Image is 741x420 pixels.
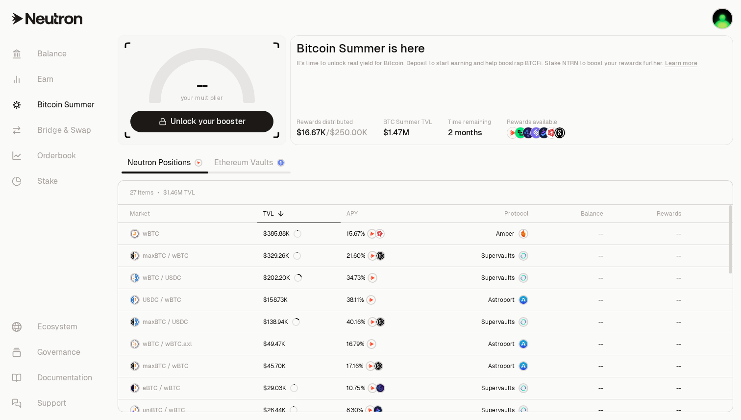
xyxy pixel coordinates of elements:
div: $202.20K [263,274,302,282]
a: NTRNStructured Points [341,245,437,267]
img: USDC Logo [135,274,139,282]
a: -- [609,223,687,245]
img: maxBTC Logo [131,252,134,260]
img: USDC Logo [131,296,134,304]
a: $158.73K [257,289,341,311]
a: Astroport [437,333,534,355]
a: USDC LogowBTC LogoUSDC / wBTC [118,289,257,311]
p: Rewards available [507,117,566,127]
img: wBTC Logo [131,230,139,238]
img: Cosmos [713,9,732,28]
a: wBTC LogowBTC [118,223,257,245]
a: NTRNStructured Points [341,355,437,377]
span: Supervaults [481,406,515,414]
img: Structured Points [554,127,565,138]
img: Structured Points [374,362,382,370]
a: Astroport [437,289,534,311]
a: Neutron Positions [122,153,208,173]
a: Learn more [665,59,697,67]
span: maxBTC / wBTC [143,362,189,370]
img: Supervaults [519,252,527,260]
img: wBTC Logo [135,406,139,414]
a: maxBTC LogoUSDC LogomaxBTC / USDC [118,311,257,333]
img: EtherFi Points [523,127,534,138]
img: NTRN [368,340,375,348]
span: Astroport [488,296,515,304]
a: Ethereum Vaults [208,153,291,173]
div: 2 months [448,127,491,139]
div: / [296,127,368,139]
div: $329.26K [263,252,301,260]
img: Supervaults [519,406,527,414]
img: NTRN [369,384,376,392]
img: NTRN [369,252,376,260]
span: USDC / wBTC [143,296,181,304]
span: eBTC / wBTC [143,384,180,392]
a: -- [609,377,687,399]
div: $138.94K [263,318,300,326]
div: $385.88K [263,230,301,238]
a: Bridge & Swap [4,118,106,143]
a: SupervaultsSupervaults [437,267,534,289]
div: Rewards [615,210,681,218]
button: NTRNStructured Points [346,251,431,261]
a: -- [534,223,609,245]
div: $45.70K [263,362,286,370]
a: -- [609,289,687,311]
button: NTRN [346,273,431,283]
img: wBTC Logo [131,274,134,282]
a: Orderbook [4,143,106,169]
img: Mars Fragments [546,127,557,138]
a: -- [609,333,687,355]
p: It's time to unlock real yield for Bitcoin. Deposit to start earning and help boostrap BTCFi. Sta... [296,58,727,68]
img: Lombard Lux [515,127,526,138]
img: NTRN [507,127,518,138]
a: Documentation [4,365,106,391]
div: Balance [540,210,603,218]
a: -- [534,267,609,289]
div: TVL [263,210,335,218]
a: -- [534,355,609,377]
button: NTRNStructured Points [346,361,431,371]
span: Astroport [488,362,515,370]
a: -- [534,377,609,399]
a: -- [534,245,609,267]
a: Support [4,391,106,416]
img: Supervaults [519,274,527,282]
img: Supervaults [519,384,527,392]
div: $29.03K [263,384,298,392]
img: wBTC Logo [135,362,139,370]
a: SupervaultsSupervaults [437,311,534,333]
img: Solv Points [531,127,542,138]
img: NTRN [369,318,376,326]
a: -- [609,267,687,289]
span: Supervaults [481,274,515,282]
div: $158.73K [263,296,288,304]
a: $49.47K [257,333,341,355]
img: USDC Logo [135,318,139,326]
img: maxBTC Logo [131,362,134,370]
img: eBTC Logo [131,384,134,392]
a: NTRN [341,333,437,355]
button: NTRNMars Fragments [346,229,431,239]
a: -- [609,355,687,377]
a: NTRN [341,267,437,289]
img: wBTC Logo [135,296,139,304]
div: Protocol [443,210,528,218]
img: Neutron Logo [196,160,201,166]
a: -- [534,289,609,311]
img: uniBTC Logo [131,406,134,414]
button: Unlock your booster [130,111,273,132]
img: wBTC.axl Logo [135,340,139,348]
img: NTRN [369,274,376,282]
a: $138.94K [257,311,341,333]
img: NTRN [368,230,376,238]
a: NTRNEtherFi Points [341,377,437,399]
a: NTRNMars Fragments [341,223,437,245]
img: NTRN [367,362,374,370]
img: Ethereum Logo [278,160,284,166]
a: SupervaultsSupervaults [437,245,534,267]
a: SupervaultsSupervaults [437,377,534,399]
img: Mars Fragments [376,230,384,238]
span: $1.46M TVL [163,189,195,197]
